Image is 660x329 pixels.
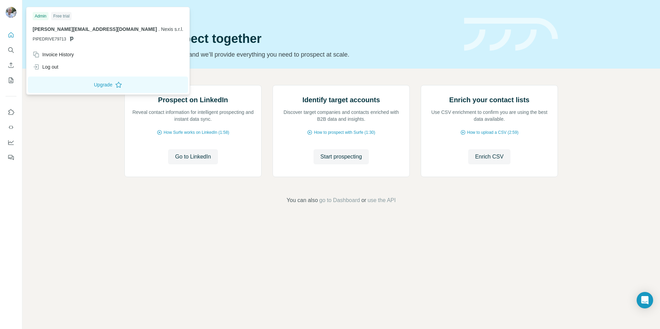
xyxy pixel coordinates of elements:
span: How Surfe works on LinkedIn (1:58) [164,129,229,136]
h1: Let’s prospect together [124,32,456,46]
span: Nexis s.r.l. [161,26,184,32]
span: How to prospect with Surfe (1:30) [314,129,375,136]
button: use the API [367,196,396,204]
span: [PERSON_NAME][EMAIL_ADDRESS][DOMAIN_NAME] [33,26,157,32]
span: PIPEDRIVE79713 [33,36,66,42]
button: Dashboard [5,136,16,149]
p: Reveal contact information for intelligent prospecting and instant data sync. [132,109,254,122]
div: Quick start [124,13,456,20]
button: Use Surfe API [5,121,16,133]
h2: Prospect on LinkedIn [158,95,228,105]
span: Enrich CSV [475,153,504,161]
img: Avatar [5,7,16,18]
button: Go to LinkedIn [168,149,218,164]
button: Use Surfe on LinkedIn [5,106,16,118]
div: Admin [33,12,48,20]
button: My lists [5,74,16,86]
h2: Identify target accounts [302,95,380,105]
button: Search [5,44,16,56]
button: Quick start [5,29,16,41]
button: go to Dashboard [319,196,360,204]
button: Feedback [5,151,16,164]
button: Enrich CSV [5,59,16,71]
p: Discover target companies and contacts enriched with B2B data and insights. [280,109,403,122]
img: banner [464,18,558,51]
div: Log out [33,63,58,70]
p: Pick your starting point and we’ll provide everything you need to prospect at scale. [124,50,456,59]
button: Upgrade [28,77,188,93]
span: Start prospecting [320,153,362,161]
p: Use CSV enrichment to confirm you are using the best data available. [428,109,551,122]
span: Go to LinkedIn [175,153,211,161]
div: Open Intercom Messenger [637,292,653,308]
button: Start prospecting [313,149,369,164]
span: How to upload a CSV (2:59) [467,129,518,136]
span: . [158,26,160,32]
div: Free trial [51,12,71,20]
span: or [361,196,366,204]
div: Invoice History [33,51,74,58]
span: You can also [287,196,318,204]
h2: Enrich your contact lists [449,95,529,105]
button: Enrich CSV [468,149,510,164]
